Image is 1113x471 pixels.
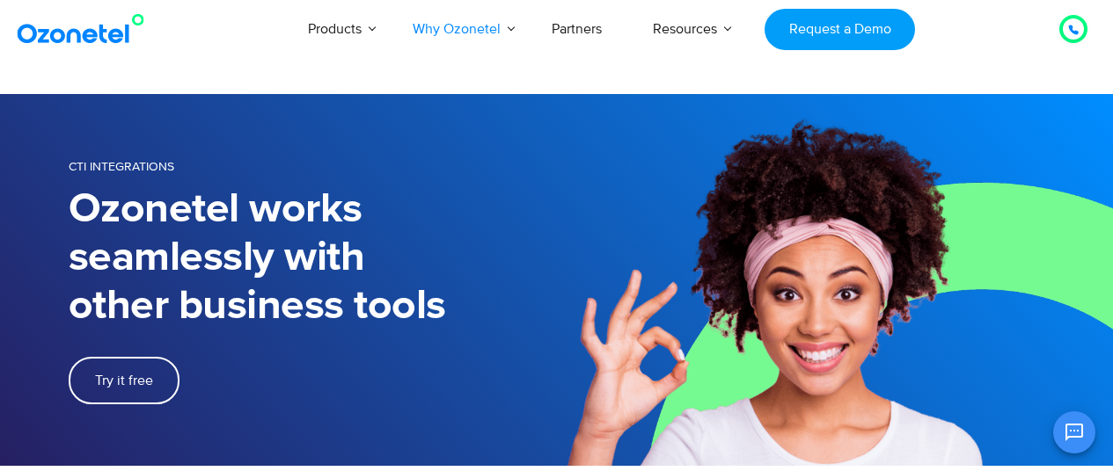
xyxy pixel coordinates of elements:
a: Request a Demo [765,9,915,50]
a: Try it free [69,357,179,404]
span: Try it free [95,373,153,388]
h1: Ozonetel works seamlessly with other business tools [69,185,557,330]
span: CTI Integrations [69,159,174,174]
button: Open chat [1053,411,1095,453]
